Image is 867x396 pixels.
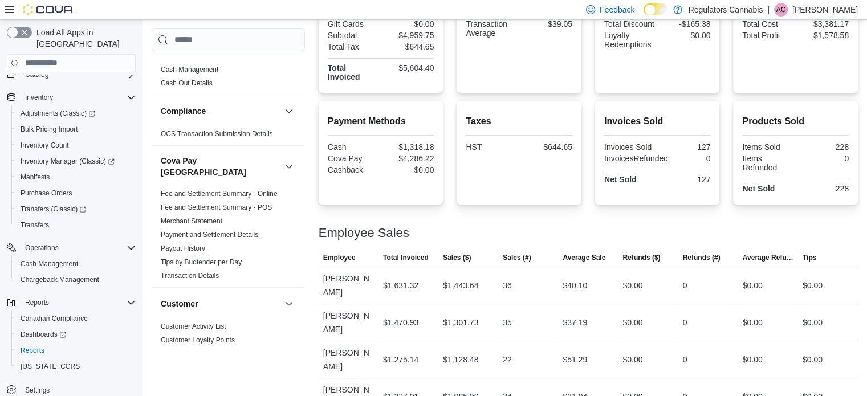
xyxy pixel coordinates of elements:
span: Payout History [161,244,205,253]
div: $5,604.40 [383,63,434,72]
a: Purchase Orders [16,186,77,200]
div: $1,128.48 [443,353,478,366]
span: Transfers (Classic) [16,202,136,216]
a: Transaction Details [161,272,219,280]
span: Transfers [16,218,136,232]
div: $40.10 [563,279,587,292]
p: | [767,3,770,17]
div: Transaction Average [466,19,516,38]
span: Settings [25,386,50,395]
h3: Employee Sales [319,226,409,240]
button: Reports [2,295,140,311]
a: Fee and Settlement Summary - POS [161,203,272,211]
button: Cova Pay [GEOGRAPHIC_DATA] [282,160,296,173]
a: Inventory Manager (Classic) [11,153,140,169]
span: Manifests [16,170,136,184]
div: [PERSON_NAME] [319,304,378,341]
div: Total Cost [742,19,793,28]
button: Canadian Compliance [11,311,140,326]
span: Tips [803,253,816,262]
div: $644.65 [383,42,434,51]
h3: Cova Pay [GEOGRAPHIC_DATA] [161,155,280,178]
div: 0 [683,316,687,329]
img: Cova [23,4,74,15]
span: Operations [21,241,136,255]
span: Reports [21,346,44,355]
span: Purchase Orders [16,186,136,200]
span: Feedback [600,4,634,15]
button: Purchase Orders [11,185,140,201]
a: Transfers (Classic) [16,202,91,216]
button: Operations [2,240,140,256]
span: Inventory Count [21,141,69,150]
div: $0.00 [383,165,434,174]
div: 0 [673,154,710,163]
span: Inventory Count [16,138,136,152]
button: Catalog [2,67,140,83]
div: $4,286.22 [383,154,434,163]
a: Adjustments (Classic) [16,107,100,120]
div: $0.00 [803,353,823,366]
button: Compliance [282,104,296,118]
div: Subtotal [328,31,378,40]
div: Compliance [152,127,305,145]
div: $644.65 [522,142,572,152]
span: Inventory [25,93,53,102]
button: Chargeback Management [11,272,140,288]
span: Operations [25,243,59,252]
button: Reports [11,342,140,358]
span: Adjustments (Classic) [16,107,136,120]
span: Cash Management [161,65,218,74]
button: Catalog [21,68,53,81]
span: Load All Apps in [GEOGRAPHIC_DATA] [32,27,136,50]
div: 35 [503,316,512,329]
div: $0.00 [383,19,434,28]
span: Payment and Settlement Details [161,230,258,239]
span: Reports [25,298,49,307]
span: Chargeback Management [16,273,136,287]
a: Merchant Statement [161,217,222,225]
span: Cash Management [21,259,78,268]
a: Chargeback Management [16,273,104,287]
span: Inventory [21,91,136,104]
a: Cash Management [161,66,218,74]
strong: Total Invoiced [328,63,360,81]
span: Customer Activity List [161,322,226,331]
h3: Customer [161,298,198,309]
h2: Payment Methods [328,115,434,128]
strong: Net Sold [742,184,775,193]
span: Reports [21,296,136,309]
div: $0.00 [743,316,763,329]
span: Sales ($) [443,253,471,262]
span: Total Invoiced [383,253,429,262]
span: Dashboards [21,330,66,339]
button: Cash Management [282,40,296,54]
span: Inventory Manager (Classic) [16,154,136,168]
span: OCS Transaction Submission Details [161,129,273,138]
a: Payout History [161,244,205,252]
span: Employee [323,253,356,262]
div: Cash Management [152,63,305,95]
span: Refunds ($) [622,253,660,262]
div: $0.00 [622,279,642,292]
span: Transfers [21,221,49,230]
div: Customer [152,320,305,393]
a: Transfers (Classic) [11,201,140,217]
a: Dashboards [11,326,140,342]
div: $1,631.32 [383,279,418,292]
button: Manifests [11,169,140,185]
span: Inventory Manager (Classic) [21,157,115,166]
div: InvoicesRefunded [604,154,668,163]
span: Bulk Pricing Import [21,125,78,134]
strong: Net Sold [604,175,637,184]
div: 127 [660,175,710,184]
div: $37.19 [563,316,587,329]
button: Customer [282,297,296,311]
div: Total Discount [604,19,655,28]
span: Washington CCRS [16,360,136,373]
span: Fee and Settlement Summary - Online [161,189,278,198]
span: Catalog [25,70,48,79]
div: Loyalty Redemptions [604,31,655,49]
span: Reports [16,344,136,357]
